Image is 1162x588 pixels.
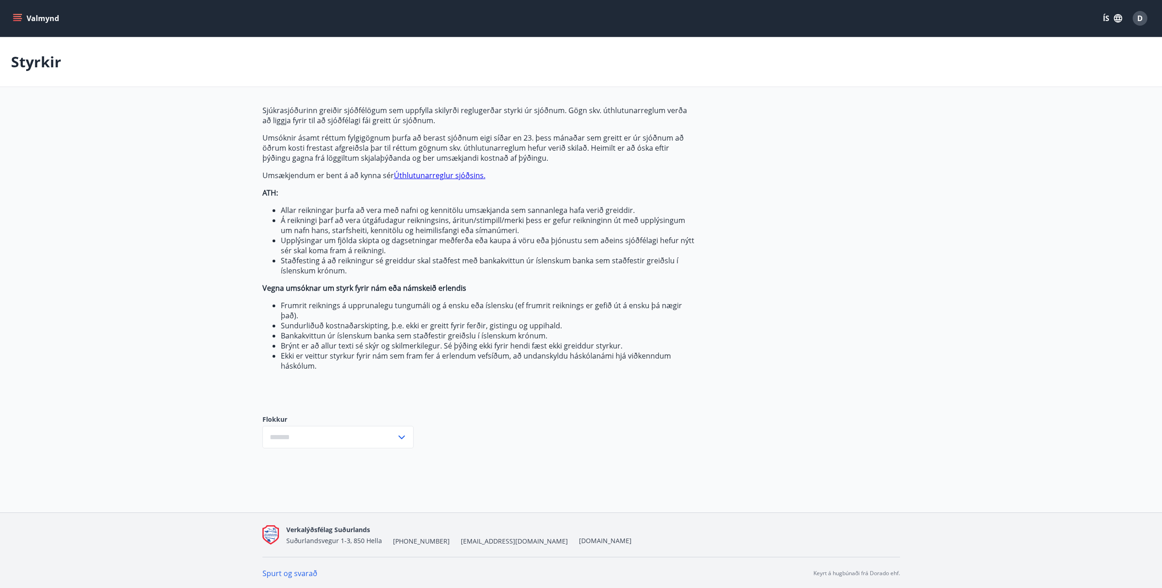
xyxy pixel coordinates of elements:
[262,133,695,163] p: Umsóknir ásamt réttum fylgigögnum þurfa að berast sjóðnum eigi síðar en 23. þess mánaðar sem grei...
[281,235,695,256] li: Upplýsingar um fjölda skipta og dagsetningar meðferða eða kaupa á vöru eða þjónustu sem aðeins sj...
[262,188,278,198] strong: ATH:
[579,536,632,545] a: [DOMAIN_NAME]
[262,283,466,293] strong: Vegna umsóknar um styrk fyrir nám eða námskeið erlendis
[262,525,279,545] img: Q9do5ZaFAFhn9lajViqaa6OIrJ2A2A46lF7VsacK.png
[281,321,695,331] li: Sundurliðuð kostnaðarskipting, þ.e. ekki er greitt fyrir ferðir, gistingu og uppihald.
[813,569,900,577] p: Keyrt á hugbúnaði frá Dorado ehf.
[11,10,63,27] button: menu
[281,341,695,351] li: Brýnt er að allur texti sé skýr og skilmerkilegur. Sé þýðing ekki fyrir hendi fæst ekki greiddur ...
[281,300,695,321] li: Frumrit reiknings á upprunalegu tungumáli og á ensku eða íslensku (ef frumrit reiknings er gefið ...
[11,52,61,72] p: Styrkir
[393,537,450,546] span: [PHONE_NUMBER]
[394,170,486,180] a: Úthlutunarreglur sjóðsins.
[281,331,695,341] li: Bankakvittun úr íslenskum banka sem staðfestir greiðslu í íslenskum krónum.
[262,568,317,578] a: Spurt og svarað
[286,536,382,545] span: Suðurlandsvegur 1-3, 850 Hella
[262,105,695,125] p: Sjúkrasjóðurinn greiðir sjóðfélögum sem uppfylla skilyrði reglugerðar styrki úr sjóðnum. Gögn skv...
[1137,13,1143,23] span: D
[1129,7,1151,29] button: D
[1098,10,1127,27] button: ÍS
[461,537,568,546] span: [EMAIL_ADDRESS][DOMAIN_NAME]
[281,215,695,235] li: Á reikningi þarf að vera útgáfudagur reikningsins, áritun/stimpill/merki þess er gefur reikningin...
[281,256,695,276] li: Staðfesting á að reikningur sé greiddur skal staðfest með bankakvittun úr íslenskum banka sem sta...
[286,525,370,534] span: Verkalýðsfélag Suðurlands
[262,170,695,180] p: Umsækjendum er bent á að kynna sér
[262,415,414,424] label: Flokkur
[281,205,695,215] li: Allar reikningar þurfa að vera með nafni og kennitölu umsækjanda sem sannanlega hafa verið greiddir.
[281,351,695,371] li: Ekki er veittur styrkur fyrir nám sem fram fer á erlendum vefsíðum, að undanskyldu háskólanámi hj...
